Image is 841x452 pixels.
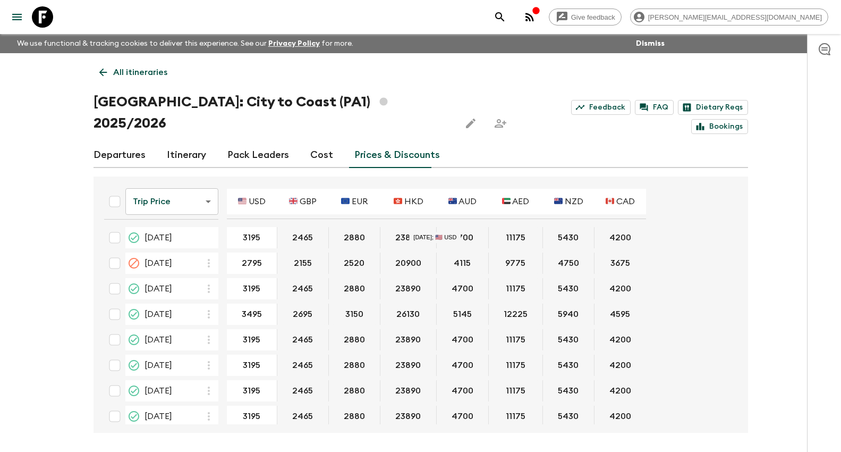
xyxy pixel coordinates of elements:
[545,227,591,248] button: 5430
[549,9,622,26] a: Give feedback
[394,195,423,208] p: 🇭🇰 HKD
[439,380,486,401] button: 4700
[545,380,591,401] button: 5430
[230,329,273,350] button: 3195
[380,355,437,376] div: 07 Feb 2026; 🇭🇰 HKD
[230,406,273,427] button: 3195
[439,329,486,350] button: 4700
[230,355,273,376] button: 3195
[678,100,748,115] a: Dietary Reqs
[279,278,326,299] button: 2465
[437,355,489,376] div: 07 Feb 2026; 🇦🇺 AUD
[543,253,594,274] div: 11 Oct 2025; 🇳🇿 NZD
[493,278,538,299] button: 11175
[543,278,594,299] div: 22 Nov 2025; 🇳🇿 NZD
[492,253,538,274] button: 9775
[230,278,273,299] button: 3195
[6,6,28,28] button: menu
[383,227,434,248] button: 23890
[279,406,326,427] button: 2465
[439,278,486,299] button: 4700
[448,195,477,208] p: 🇦🇺 AUD
[597,406,644,427] button: 4200
[104,191,125,212] div: Select all
[437,278,489,299] div: 22 Nov 2025; 🇦🇺 AUD
[493,329,538,350] button: 11175
[606,195,635,208] p: 🇨🇦 CAD
[167,143,206,168] a: Itinerary
[440,304,485,325] button: 5145
[491,304,540,325] button: 12225
[277,253,329,274] div: 11 Oct 2025; 🇬🇧 GBP
[489,329,543,350] div: 17 Jan 2026; 🇦🇪 AED
[128,308,140,321] svg: Guaranteed
[145,410,172,423] span: [DATE]
[277,406,329,427] div: 14 Mar 2026; 🇬🇧 GBP
[489,304,543,325] div: 27 Dec 2025; 🇦🇪 AED
[329,253,380,274] div: 11 Oct 2025; 🇪🇺 EUR
[383,380,434,401] button: 23890
[331,253,377,274] button: 2520
[113,66,167,79] p: All itineraries
[490,113,511,134] span: Share this itinerary
[128,282,140,295] svg: Guaranteed
[384,304,432,325] button: 26130
[597,329,644,350] button: 4200
[145,231,172,244] span: [DATE]
[128,410,140,423] svg: On Sale
[543,329,594,350] div: 17 Jan 2026; 🇳🇿 NZD
[543,304,594,325] div: 27 Dec 2025; 🇳🇿 NZD
[331,227,378,248] button: 2880
[543,380,594,401] div: 21 Feb 2026; 🇳🇿 NZD
[493,227,538,248] button: 11175
[545,253,592,274] button: 4750
[329,227,380,248] div: 13 Sep 2025; 🇪🇺 EUR
[329,406,380,427] div: 14 Mar 2026; 🇪🇺 EUR
[437,406,489,427] div: 14 Mar 2026; 🇦🇺 AUD
[489,6,511,28] button: search adventures
[145,282,172,295] span: [DATE]
[94,62,173,83] a: All itineraries
[279,355,326,376] button: 2465
[489,278,543,299] div: 22 Nov 2025; 🇦🇪 AED
[333,304,376,325] button: 3150
[597,278,644,299] button: 4200
[145,384,172,397] span: [DATE]
[145,257,172,270] span: [DATE]
[227,143,289,168] a: Pack Leaders
[128,333,140,346] svg: On Sale
[493,380,538,401] button: 11175
[145,359,172,372] span: [DATE]
[565,13,621,21] span: Give feedback
[94,91,452,134] h1: [GEOGRAPHIC_DATA]: City to Coast (PA1) 2025/2026
[279,380,326,401] button: 2465
[597,227,644,248] button: 4200
[543,227,594,248] div: 13 Sep 2025; 🇳🇿 NZD
[594,355,646,376] div: 07 Feb 2026; 🇨🇦 CAD
[268,40,320,47] a: Privacy Policy
[594,304,646,325] div: 27 Dec 2025; 🇨🇦 CAD
[502,195,529,208] p: 🇦🇪 AED
[289,195,317,208] p: 🇬🇧 GBP
[489,380,543,401] div: 21 Feb 2026; 🇦🇪 AED
[354,143,440,168] a: Prices & Discounts
[238,195,266,208] p: 🇺🇸 USD
[227,227,277,248] div: 13 Sep 2025; 🇺🇸 USD
[571,100,631,115] a: Feedback
[277,227,329,248] div: 13 Sep 2025; 🇬🇧 GBP
[380,227,437,248] div: 13 Sep 2025; 🇭🇰 HKD
[633,36,667,51] button: Dismiss
[691,119,748,134] a: Bookings
[145,333,172,346] span: [DATE]
[489,355,543,376] div: 07 Feb 2026; 🇦🇪 AED
[439,355,486,376] button: 4700
[329,304,380,325] div: 27 Dec 2025; 🇪🇺 EUR
[383,355,434,376] button: 23890
[594,253,646,274] div: 11 Oct 2025; 🇨🇦 CAD
[145,308,172,321] span: [DATE]
[229,253,275,274] button: 2795
[545,304,591,325] button: 5940
[227,278,277,299] div: 22 Nov 2025; 🇺🇸 USD
[383,406,434,427] button: 23890
[128,359,140,372] svg: On Sale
